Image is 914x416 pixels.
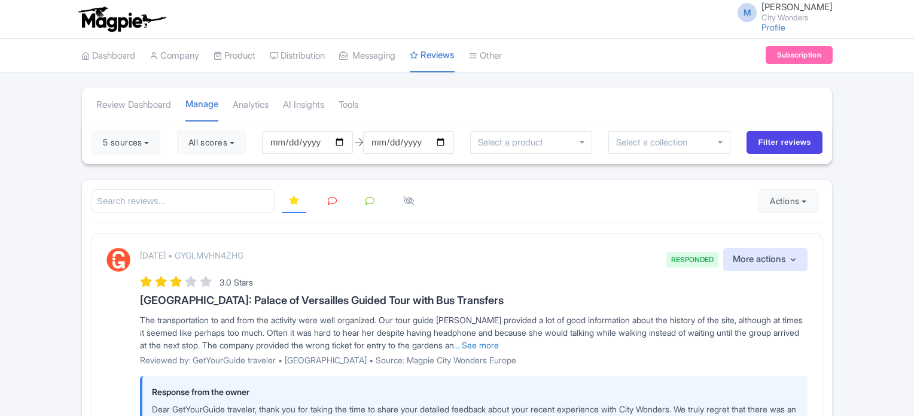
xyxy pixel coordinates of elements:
[140,354,808,366] p: Reviewed by: GetYourGuide traveler • [GEOGRAPHIC_DATA] • Source: Magpie City Wonders Europe
[469,40,502,72] a: Other
[140,294,808,306] h3: [GEOGRAPHIC_DATA]: Palace of Versailles Guided Tour with Bus Transfers
[747,131,822,154] input: Filter reviews
[616,137,696,148] input: Select a collection
[339,89,358,122] a: Tools
[723,248,808,271] button: More actions
[758,189,818,213] button: Actions
[666,252,718,268] span: RESPONDED
[96,89,171,122] a: Review Dashboard
[81,40,135,72] a: Dashboard
[233,89,269,122] a: Analytics
[92,130,160,154] button: 5 sources
[106,248,130,272] img: GetYourGuide Logo
[761,22,785,32] a: Profile
[75,6,168,32] img: logo-ab69f6fb50320c5b225c76a69d11143b.png
[214,40,255,72] a: Product
[339,40,395,72] a: Messaging
[478,137,550,148] input: Select a product
[761,1,833,13] span: [PERSON_NAME]
[92,189,275,214] input: Search reviews...
[766,46,833,64] a: Subscription
[220,277,253,287] span: 3.0 Stars
[177,130,246,154] button: All scores
[410,39,455,73] a: Reviews
[150,40,199,72] a: Company
[454,340,499,350] a: ... See more
[185,88,218,122] a: Manage
[730,2,833,22] a: M [PERSON_NAME] City Wonders
[738,3,757,22] span: M
[140,249,243,262] p: [DATE] • GYGLMVHN4ZHG
[270,40,325,72] a: Distribution
[283,89,324,122] a: AI Insights
[152,385,798,398] p: Response from the owner
[140,314,808,351] div: The transportation to and from the activity were well organized. Our tour guide [PERSON_NAME] pro...
[761,14,833,22] small: City Wonders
